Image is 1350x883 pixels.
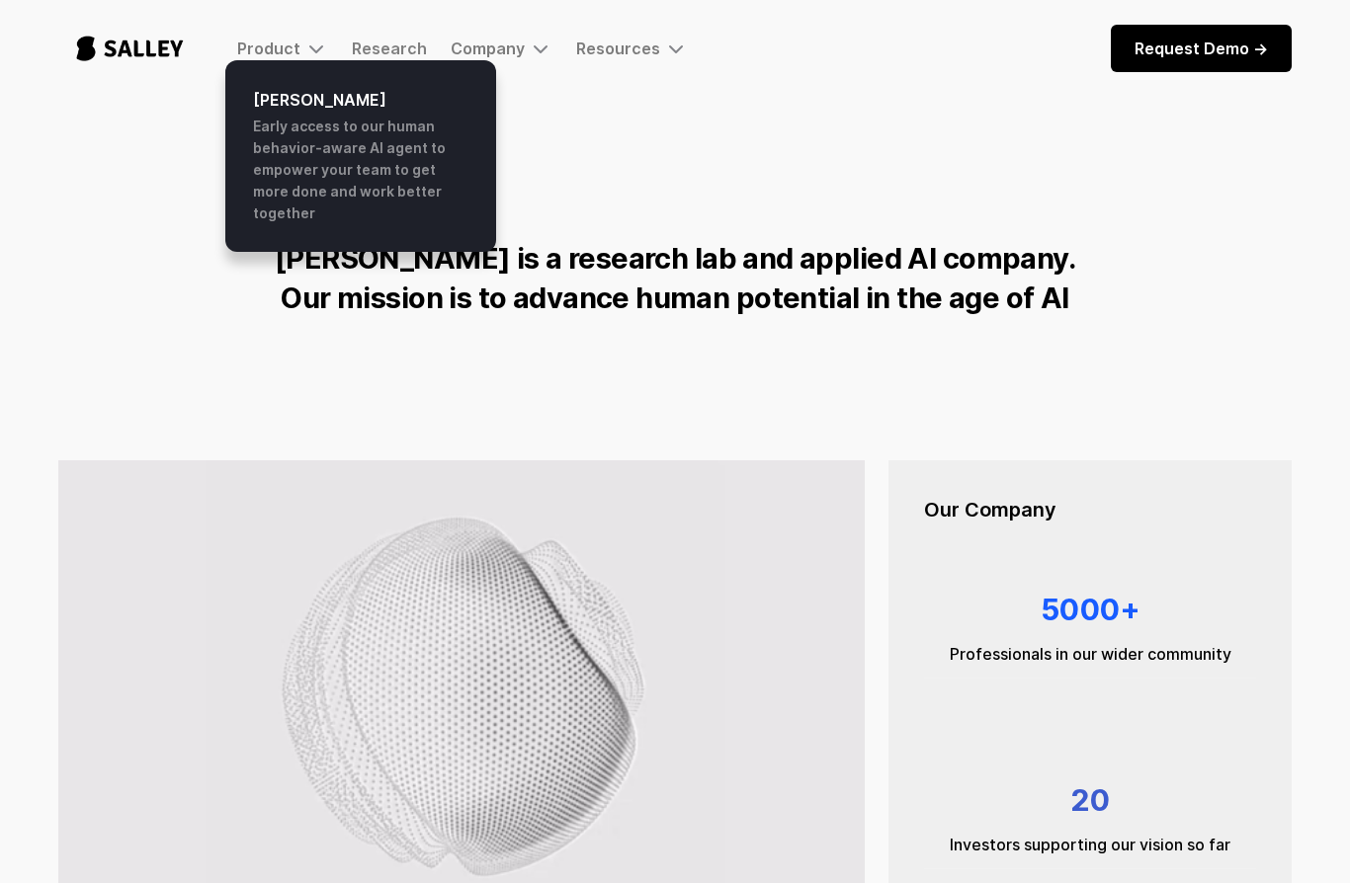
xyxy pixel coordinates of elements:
div: Company [451,39,525,58]
div: Professionals in our wider community [924,642,1256,666]
div: Product [237,37,328,60]
a: Research [352,39,427,58]
nav: Product [225,60,496,252]
div: 20 [924,773,1256,827]
h5: Our Company [924,496,1256,523]
div: Resources [576,37,688,60]
a: Request Demo -> [1111,25,1292,72]
div: Product [237,39,300,58]
div: Investors supporting our vision so far [924,833,1256,856]
div: Resources [576,39,660,58]
a: [PERSON_NAME]Early access to our human behavior-aware AI agent to empower your team to get more d... [237,72,484,240]
div: Early access to our human behavior-aware AI agent to empower your team to get more done and work ... [253,116,468,224]
h6: [PERSON_NAME] [253,88,468,112]
a: home [58,16,202,81]
strong: [PERSON_NAME] is a research lab and applied AI company. Our mission is to advance human potential... [275,241,1075,315]
div: 5000+ [924,583,1256,636]
div: Company [451,37,552,60]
